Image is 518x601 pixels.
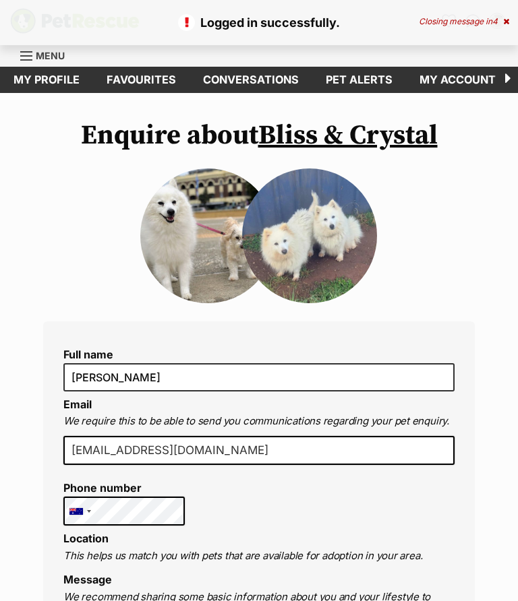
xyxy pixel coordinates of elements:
[312,67,406,93] a: Pet alerts
[140,168,275,303] img: f3ijxtivuefkfrmvb7or.jpg
[63,482,185,494] label: Phone number
[36,50,65,61] span: Menu
[63,548,455,564] p: This helps us match you with pets that are available for adoption in your area.
[406,67,509,93] a: My account
[63,532,109,545] label: Location
[242,168,377,303] img: Bliss & Crystal
[43,120,475,151] h1: Enquire about
[63,414,455,429] p: We require this to be able to send you communications regarding your pet enquiry.
[20,42,74,67] a: Menu
[63,348,455,360] label: Full name
[63,573,112,586] label: Message
[63,398,92,411] label: Email
[63,363,455,391] input: E.g. Jimmy Chew
[258,119,438,152] a: Bliss & Crystal
[93,67,190,93] a: Favourites
[190,67,312,93] a: conversations
[64,497,95,526] div: Australia: +61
